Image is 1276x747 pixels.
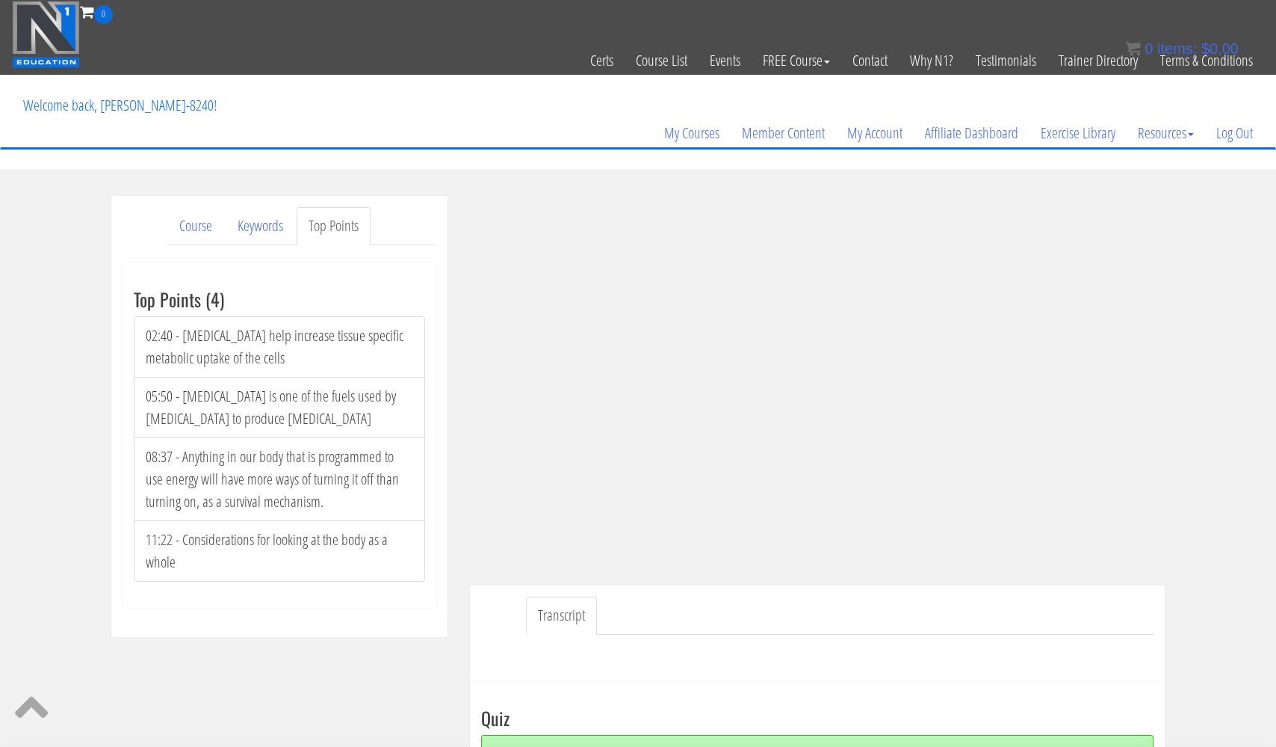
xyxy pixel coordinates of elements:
h3: Top Points (4) [134,289,425,309]
a: Events [699,24,752,97]
a: 0 items: $0.00 [1126,40,1239,57]
a: Member Content [731,97,836,169]
a: Testimonials [964,24,1047,97]
a: Trainer Directory [1047,24,1149,97]
h3: Quiz [481,708,1153,728]
a: Keywords [226,207,295,245]
li: 11:22 - Considerations for looking at the body as a whole [134,520,425,582]
img: icon11.png [1126,41,1141,56]
p: Welcome back, [PERSON_NAME]-8240! [12,76,228,135]
li: 05:50 - [MEDICAL_DATA] is one of the fuels used by [MEDICAL_DATA] to produce [MEDICAL_DATA] [134,377,425,438]
a: Exercise Library [1029,97,1127,169]
bdi: 0.00 [1201,40,1239,57]
a: Why N1? [899,24,964,97]
a: 0 [80,1,113,22]
li: 08:37 - Anything in our body that is programmed to use energy will have more ways of turning it o... [134,437,425,521]
a: Terms & Conditions [1149,24,1264,97]
span: 0 [1145,40,1153,57]
a: FREE Course [752,24,841,97]
a: My Account [836,97,914,169]
a: Contact [841,24,899,97]
a: Transcript [526,597,597,635]
a: Course [167,207,224,245]
img: n1-education [12,1,80,68]
a: Top Points [297,207,371,245]
a: Certs [579,24,625,97]
a: Log Out [1205,97,1264,169]
a: Course List [625,24,699,97]
span: $ [1201,40,1210,57]
li: 02:40 - [MEDICAL_DATA] help increase tissue specific metabolic uptake of the cells [134,316,425,378]
span: items: [1157,40,1197,57]
a: Resources [1127,97,1205,169]
a: My Courses [653,97,731,169]
a: Affiliate Dashboard [914,97,1029,169]
span: 0 [94,5,113,24]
